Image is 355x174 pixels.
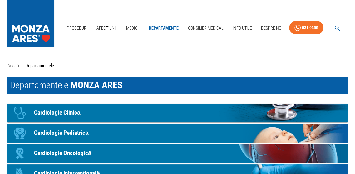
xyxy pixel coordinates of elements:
span: MONZA ARES [71,80,122,91]
a: Departamente [146,22,181,35]
nav: breadcrumb [7,62,348,69]
a: Despre Noi [259,22,285,35]
a: Acasă [7,63,19,68]
p: Cardiologie Pediatrică [34,129,89,138]
div: Icon [11,104,29,122]
div: Icon [11,144,29,163]
p: Departamentele [25,62,54,69]
li: › [22,62,23,69]
a: 031 9300 [289,21,323,35]
div: Icon [11,124,29,143]
a: Proceduri [64,22,90,35]
p: Cardiologie Clinică [34,108,81,117]
a: Medici [122,22,142,35]
a: IconCardiologie Oncologică [7,144,348,163]
p: Cardiologie Oncologică [34,149,91,158]
div: 031 9300 [302,24,318,32]
a: Consilier Medical [185,22,226,35]
a: IconCardiologie Clinică [7,104,348,122]
a: Info Utile [230,22,254,35]
a: Afecțiuni [94,22,118,35]
h1: Departamentele [7,77,348,94]
a: IconCardiologie Pediatrică [7,124,348,143]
